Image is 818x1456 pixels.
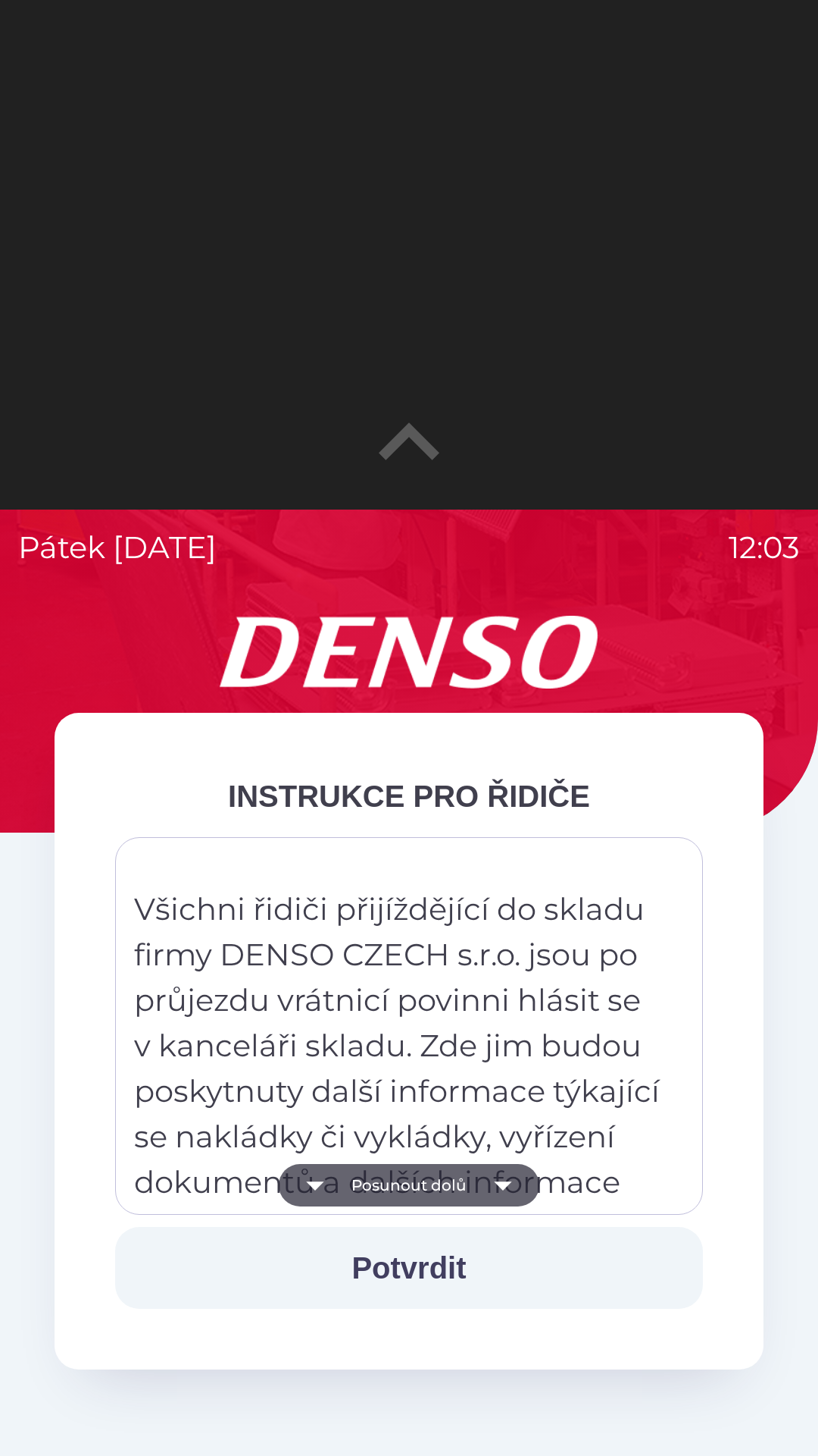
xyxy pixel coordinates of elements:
[729,525,800,570] p: 12:03
[115,773,703,819] div: INSTRUKCE PRO ŘIDIČE
[134,886,663,1296] p: Všichni řidiči přijíždějící do skladu firmy DENSO CZECH s.r.o. jsou po průjezdu vrátnicí povinni ...
[279,1164,539,1207] button: Posunout dolů
[115,1227,703,1309] button: Potvrdit
[55,616,763,689] img: Logo
[18,525,217,570] p: pátek [DATE]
